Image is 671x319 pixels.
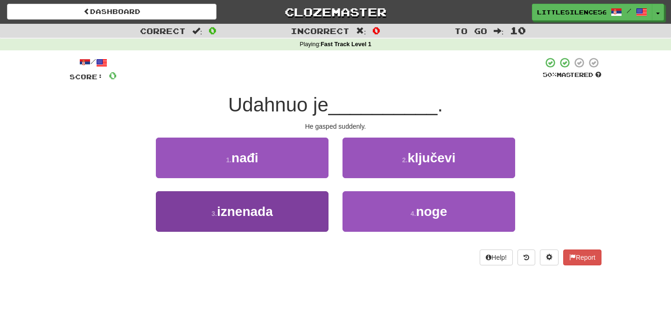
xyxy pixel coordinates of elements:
[543,71,557,78] span: 50 %
[329,94,438,116] span: __________
[437,94,443,116] span: .
[372,25,380,36] span: 0
[140,26,186,35] span: Correct
[480,250,513,265] button: Help!
[70,73,103,81] span: Score:
[156,191,329,232] button: 3.iznenada
[109,69,117,81] span: 0
[416,204,447,219] span: noge
[342,138,515,178] button: 2.ključevi
[563,250,601,265] button: Report
[543,71,601,79] div: Mastered
[217,204,273,219] span: iznenada
[537,8,606,16] span: LittleSilence560
[291,26,349,35] span: Incorrect
[192,27,203,35] span: :
[454,26,487,35] span: To go
[321,41,371,48] strong: Fast Track Level 1
[402,156,408,164] small: 2 .
[356,27,366,35] span: :
[494,27,504,35] span: :
[7,4,217,20] a: Dashboard
[510,25,526,36] span: 10
[211,210,217,217] small: 3 .
[231,4,440,20] a: Clozemaster
[411,210,416,217] small: 4 .
[407,151,455,165] span: ključevi
[209,25,217,36] span: 0
[70,122,601,131] div: He gasped suddenly.
[532,4,652,21] a: LittleSilence560 /
[226,156,231,164] small: 1 .
[156,138,329,178] button: 1.nađi
[228,94,329,116] span: Udahnuo je
[517,250,535,265] button: Round history (alt+y)
[342,191,515,232] button: 4.noge
[627,7,631,14] span: /
[231,151,259,165] span: nađi
[70,57,117,69] div: /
